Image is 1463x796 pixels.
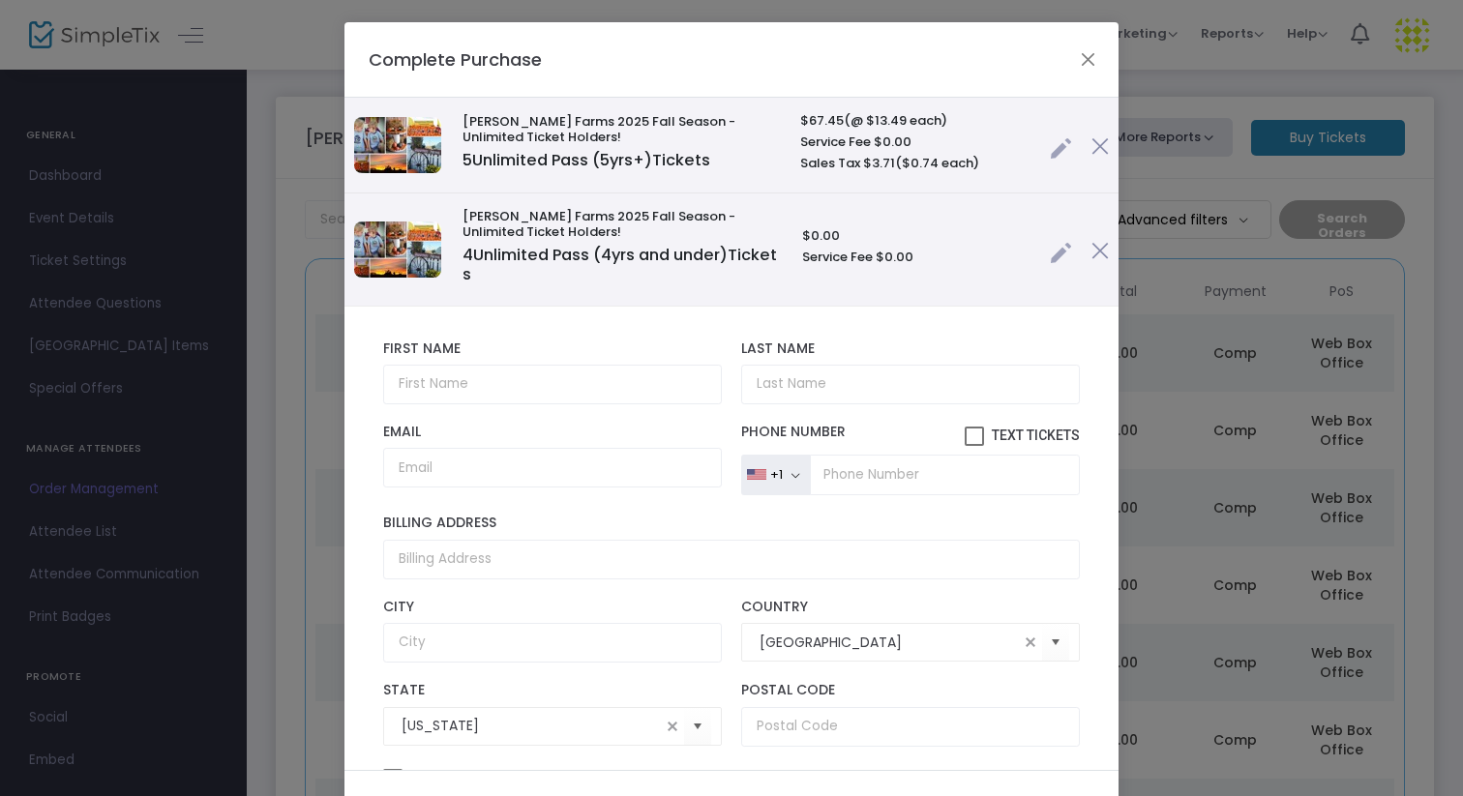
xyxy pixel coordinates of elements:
[802,250,1030,265] h6: Service Fee $0.00
[661,715,684,738] span: clear
[684,706,711,746] button: Select
[383,340,722,358] label: First Name
[463,244,777,285] span: Tickets
[1091,137,1109,155] img: cross.png
[1019,631,1042,654] span: clear
[1091,242,1109,259] img: cross.png
[800,156,1030,171] h6: Sales Tax $3.71
[463,244,777,285] span: Unlimited Pass (4yrs and under)
[463,149,710,171] span: Unlimited Pass (5yrs+)
[800,134,1030,150] h6: Service Fee $0.00
[383,599,722,616] label: City
[741,455,810,495] button: +1
[1076,46,1101,72] button: Close
[741,424,1080,447] label: Phone Number
[369,46,542,73] h4: Complete Purchase
[770,467,783,483] div: +1
[354,117,441,173] img: 638883092033088040638550865910839842638267117949675768638258378660882141fallannouncement1.jpg
[383,448,722,487] input: Email
[383,540,1080,579] input: Billing Address
[463,209,783,239] h6: [PERSON_NAME] Farms 2025 Fall Season - Unlimited Ticket Holders!
[383,623,722,663] input: City
[463,244,473,266] span: 4
[741,707,1080,747] input: Postal Code
[844,111,947,130] span: (@ $13.49 each)
[1042,623,1069,663] button: Select
[741,365,1080,404] input: Last Name
[800,113,1030,129] h6: $67.45
[383,424,722,441] label: Email
[410,770,553,785] span: Need to add shipping?
[383,682,722,699] label: State
[895,154,979,172] span: ($0.74 each)
[802,228,1030,244] h6: $0.00
[741,340,1080,358] label: Last Name
[760,633,1019,653] input: Select Country
[741,682,1080,699] label: Postal Code
[402,716,661,736] input: Select State
[810,455,1080,495] input: Phone Number
[652,149,710,171] span: Tickets
[383,365,722,404] input: First Name
[354,221,441,278] img: 638883092033088040638550865910839842638267117949675768638258378660882141fallannouncement1.jpg
[463,149,472,171] span: 5
[992,427,1080,443] span: Text Tickets
[741,599,1080,616] label: Country
[463,114,781,144] h6: [PERSON_NAME] Farms 2025 Fall Season - Unlimited Ticket Holders!
[383,515,1080,532] label: Billing Address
